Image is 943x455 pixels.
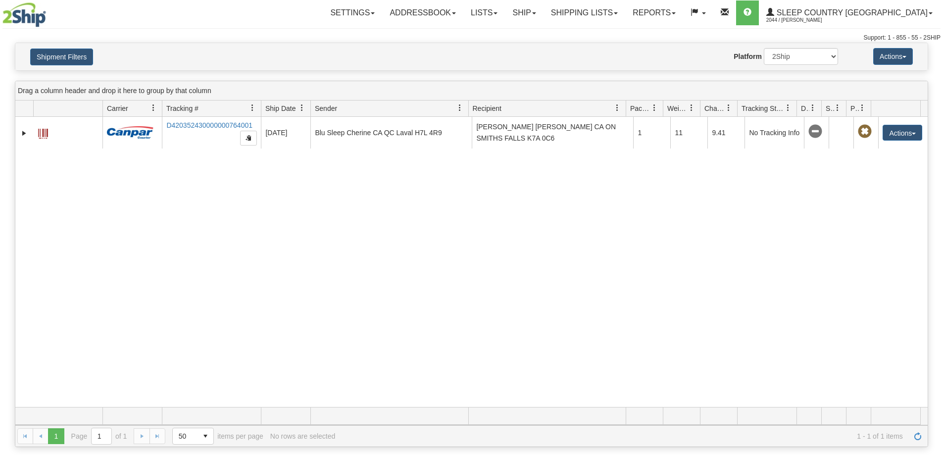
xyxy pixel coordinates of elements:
td: [PERSON_NAME] [PERSON_NAME] CA ON SMITHS FALLS K7A 0C6 [472,117,633,149]
span: Tracking # [166,103,199,113]
span: Delivery Status [801,103,809,113]
a: Tracking Status filter column settings [780,100,796,116]
span: Page sizes drop down [172,428,214,445]
a: D420352430000000764001 [166,121,252,129]
span: Pickup Status [850,103,859,113]
button: Actions [873,48,913,65]
button: Shipment Filters [30,49,93,65]
a: Ship [505,0,543,25]
img: logo2044.jpg [2,2,46,27]
td: 1 [633,117,670,149]
td: Blu Sleep Cherine CA QC Laval H7L 4R9 [310,117,472,149]
a: Recipient filter column settings [609,100,626,116]
a: Refresh [910,428,926,444]
span: No Tracking Info [808,125,822,139]
span: items per page [172,428,263,445]
span: Sender [315,103,337,113]
a: Shipping lists [544,0,625,25]
a: Tracking # filter column settings [244,100,261,116]
a: Reports [625,0,683,25]
span: Ship Date [265,103,296,113]
div: No rows are selected [270,432,336,440]
span: 50 [179,431,192,441]
td: 9.41 [707,117,744,149]
span: Page of 1 [71,428,127,445]
a: Addressbook [382,0,463,25]
label: Platform [734,51,762,61]
a: Expand [19,128,29,138]
span: select [198,428,213,444]
span: Tracking Status [742,103,785,113]
div: Support: 1 - 855 - 55 - 2SHIP [2,34,941,42]
td: 11 [670,117,707,149]
a: Weight filter column settings [683,100,700,116]
a: Carrier filter column settings [145,100,162,116]
a: Delivery Status filter column settings [804,100,821,116]
button: Actions [883,125,922,141]
span: Charge [704,103,725,113]
a: Shipment Issues filter column settings [829,100,846,116]
span: Shipment Issues [826,103,834,113]
a: Label [38,124,48,140]
span: 2044 / [PERSON_NAME] [766,15,841,25]
span: Recipient [473,103,501,113]
div: grid grouping header [15,81,928,101]
span: Carrier [107,103,128,113]
td: [DATE] [261,117,310,149]
span: 1 - 1 of 1 items [342,432,903,440]
a: Sender filter column settings [451,100,468,116]
a: Lists [463,0,505,25]
span: Weight [667,103,688,113]
a: Settings [323,0,382,25]
span: Pickup Not Assigned [858,125,872,139]
a: Ship Date filter column settings [294,100,310,116]
img: 14 - Canpar [107,126,153,139]
span: Sleep Country [GEOGRAPHIC_DATA] [774,8,928,17]
a: Sleep Country [GEOGRAPHIC_DATA] 2044 / [PERSON_NAME] [759,0,940,25]
a: Pickup Status filter column settings [854,100,871,116]
span: Packages [630,103,651,113]
button: Copy to clipboard [240,131,257,146]
a: Packages filter column settings [646,100,663,116]
td: No Tracking Info [744,117,804,149]
a: Charge filter column settings [720,100,737,116]
input: Page 1 [92,428,111,444]
span: Page 1 [48,428,64,444]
